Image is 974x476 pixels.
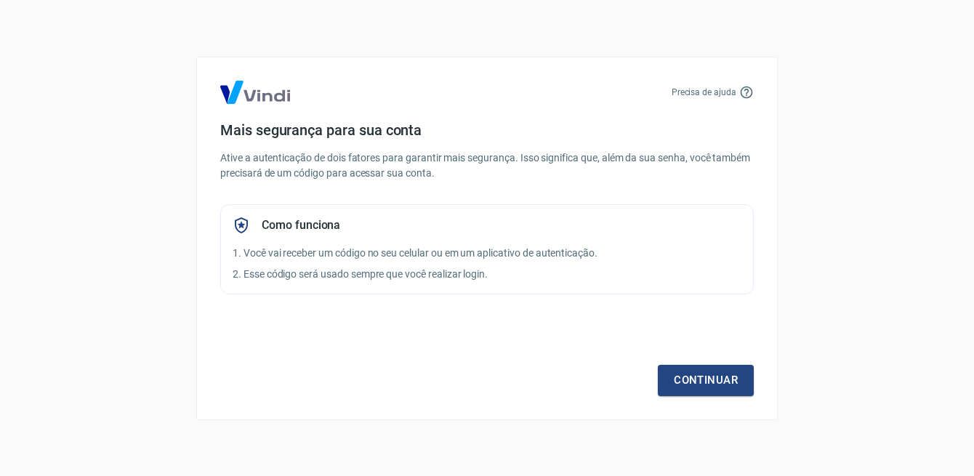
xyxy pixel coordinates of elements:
h4: Mais segurança para sua conta [220,121,754,139]
a: Continuar [658,365,754,395]
p: 1. Você vai receber um código no seu celular ou em um aplicativo de autenticação. [233,246,741,261]
img: Logo Vind [220,81,290,104]
p: 2. Esse código será usado sempre que você realizar login. [233,267,741,282]
h5: Como funciona [262,218,340,233]
p: Precisa de ajuda [672,86,736,99]
p: Ative a autenticação de dois fatores para garantir mais segurança. Isso significa que, além da su... [220,150,754,181]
